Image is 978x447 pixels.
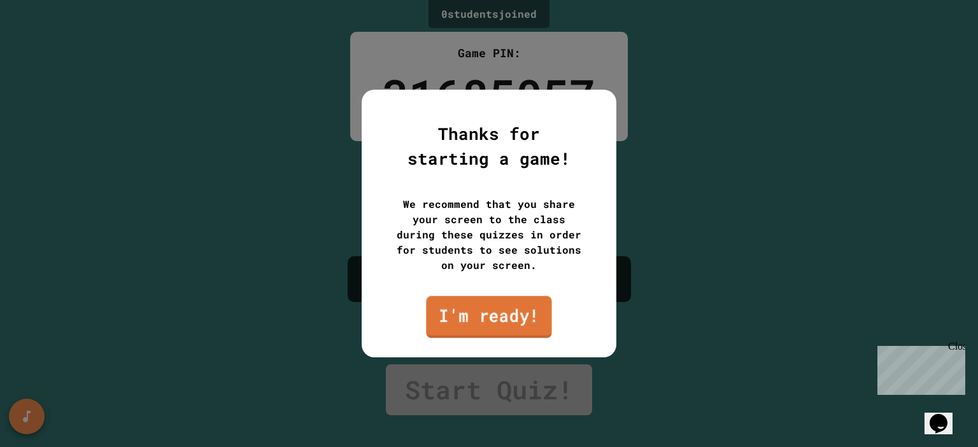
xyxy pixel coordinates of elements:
[925,396,965,434] iframe: chat widget
[872,341,965,395] iframe: chat widget
[5,5,88,81] div: Chat with us now!Close
[393,196,585,273] div: We recommend that you share your screen to the class during these quizzes in order for students t...
[426,296,551,338] a: I'm ready!
[393,121,585,171] div: Thanks for starting a game!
